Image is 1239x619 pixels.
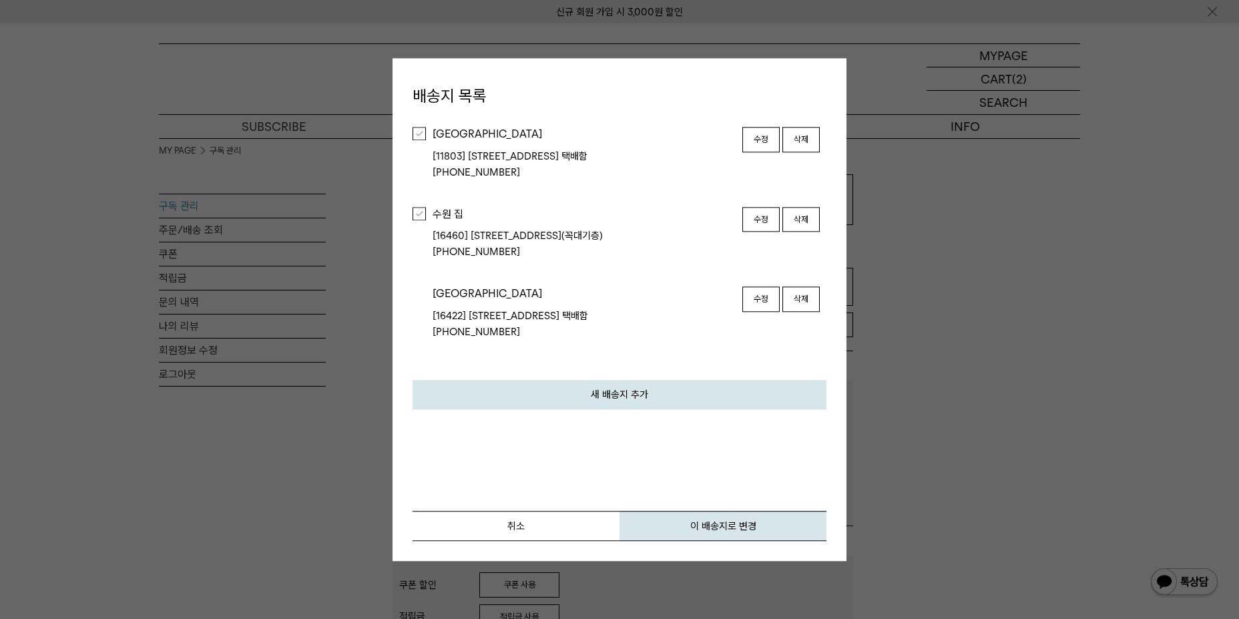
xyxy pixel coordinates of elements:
[433,324,740,340] div: [PHONE_NUMBER]
[413,511,619,541] button: 취소
[433,207,740,222] div: 수원 집
[742,127,780,152] button: 수정
[619,511,826,541] button: 이 배송지로 변경
[433,287,740,302] div: [GEOGRAPHIC_DATA]
[413,380,826,409] button: 새 배송지 추가
[782,207,820,232] button: 삭제
[433,228,740,244] div: [16460] [STREET_ADDRESS](꼭대기층)
[433,308,740,324] div: [16422] [STREET_ADDRESS] 택배함
[782,127,820,152] button: 삭제
[742,287,780,313] button: 수정
[742,207,780,232] button: 수정
[782,287,820,313] button: 삭제
[433,164,740,180] div: [PHONE_NUMBER]
[433,127,740,142] div: [GEOGRAPHIC_DATA]
[433,148,740,164] div: [11803] [STREET_ADDRESS] 택배함
[433,244,740,260] div: [PHONE_NUMBER]
[413,78,826,114] h1: 배송지 목록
